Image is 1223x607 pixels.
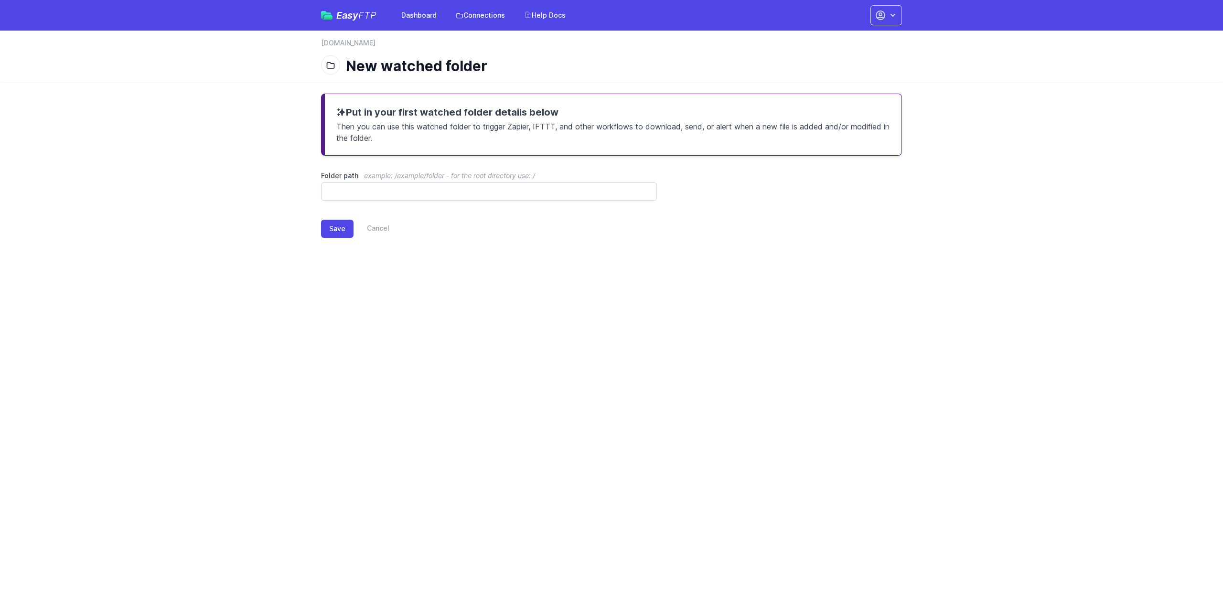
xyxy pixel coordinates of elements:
[450,7,511,24] a: Connections
[354,220,389,238] a: Cancel
[321,220,354,238] button: Save
[346,57,894,75] h1: New watched folder
[336,119,890,144] p: Then you can use this watched folder to trigger Zapier, IFTTT, and other workflows to download, s...
[518,7,571,24] a: Help Docs
[321,38,902,53] nav: Breadcrumb
[336,11,376,20] span: Easy
[396,7,442,24] a: Dashboard
[336,106,890,119] h3: Put in your first watched folder details below
[321,11,333,20] img: easyftp_logo.png
[321,38,375,48] a: [DOMAIN_NAME]
[364,171,535,180] span: example: /example/folder - for the root directory use: /
[321,11,376,20] a: EasyFTP
[321,171,657,181] label: Folder path
[358,10,376,21] span: FTP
